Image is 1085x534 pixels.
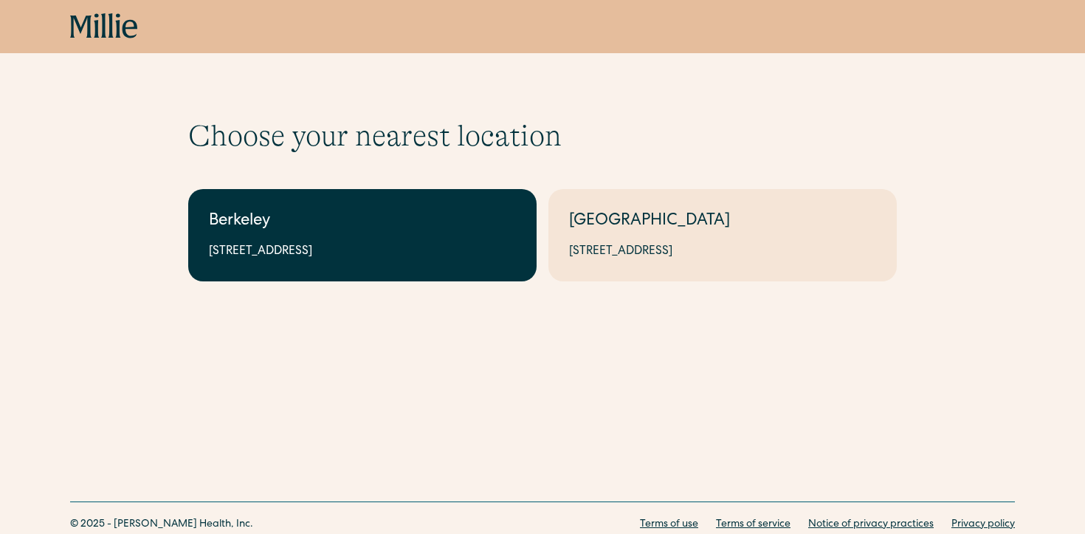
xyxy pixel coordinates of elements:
a: Terms of use [640,517,698,533]
div: Berkeley [209,210,516,234]
a: home [70,13,138,40]
h1: Choose your nearest location [188,118,897,154]
a: Berkeley[STREET_ADDRESS] [188,189,537,281]
div: [STREET_ADDRESS] [569,243,876,261]
div: [GEOGRAPHIC_DATA] [569,210,876,234]
a: Notice of privacy practices [808,517,934,533]
a: [GEOGRAPHIC_DATA][STREET_ADDRESS] [548,189,897,281]
div: [STREET_ADDRESS] [209,243,516,261]
div: © 2025 - [PERSON_NAME] Health, Inc. [70,517,253,533]
a: Terms of service [716,517,790,533]
a: Privacy policy [951,517,1015,533]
